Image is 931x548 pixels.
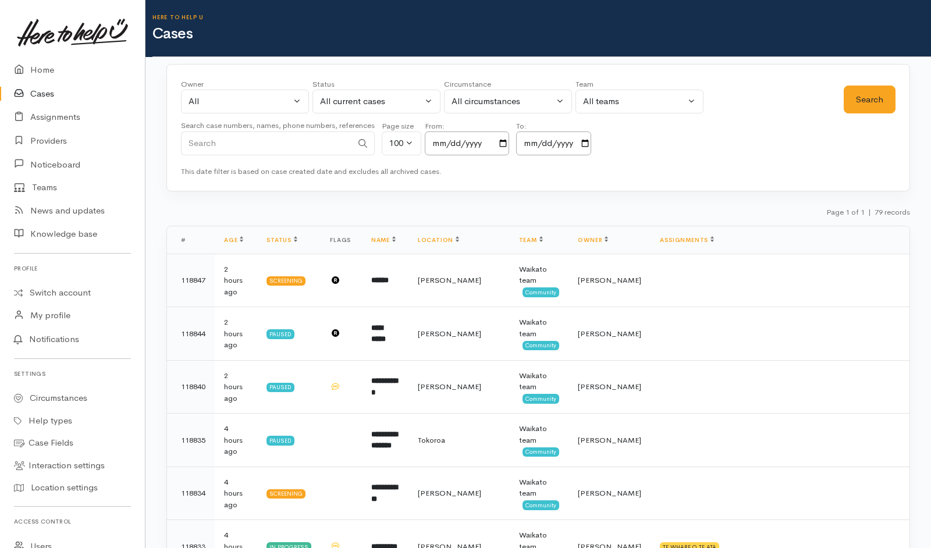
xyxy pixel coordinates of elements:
span: [PERSON_NAME] [578,275,641,285]
span: Community [523,287,559,297]
td: 118847 [167,254,215,307]
button: All current cases [312,90,440,113]
div: Waikato team [519,264,560,286]
span: Community [523,447,559,457]
div: Owner [181,79,309,90]
div: This date filter is based on case created date and excludes all archived cases. [181,166,896,177]
a: Age [224,236,243,244]
a: Assignments [660,236,714,244]
span: [PERSON_NAME] [418,329,481,339]
div: Paused [266,329,294,339]
small: Page 1 of 1 79 records [826,207,910,217]
div: To: [516,120,591,132]
td: 4 hours ago [215,467,257,520]
span: [PERSON_NAME] [418,275,481,285]
div: All teams [583,95,685,108]
input: Search [181,131,352,155]
div: Waikato team [519,476,560,499]
a: Team [519,236,543,244]
td: 2 hours ago [215,254,257,307]
div: Team [575,79,703,90]
span: [PERSON_NAME] [418,488,481,498]
th: # [167,226,215,254]
div: Page size [382,120,421,132]
span: [PERSON_NAME] [578,488,641,498]
div: All circumstances [452,95,554,108]
span: | [868,207,871,217]
td: 2 hours ago [215,360,257,414]
td: 2 hours ago [215,307,257,361]
span: Community [523,500,559,510]
h6: Access control [14,514,131,529]
div: Circumstance [444,79,572,90]
h6: Settings [14,366,131,382]
div: Paused [266,436,294,445]
a: Location [418,236,459,244]
span: [PERSON_NAME] [578,329,641,339]
button: All teams [575,90,703,113]
span: [PERSON_NAME] [578,382,641,392]
div: Waikato team [519,370,560,393]
div: Waikato team [519,423,560,446]
small: Search case numbers, names, phone numbers, references [181,120,375,130]
td: 118834 [167,467,215,520]
h6: Here to help u [152,14,931,20]
button: All [181,90,309,113]
div: All current cases [320,95,422,108]
h1: Cases [152,26,931,42]
div: Screening [266,276,305,286]
a: Status [266,236,297,244]
td: 118840 [167,360,215,414]
div: All [189,95,291,108]
td: 118844 [167,307,215,361]
div: From: [425,120,509,132]
a: Name [371,236,396,244]
div: Paused [266,383,294,392]
button: 100 [382,131,421,155]
button: Search [844,86,896,114]
a: Owner [578,236,608,244]
td: 4 hours ago [215,414,257,467]
button: All circumstances [444,90,572,113]
span: Community [523,394,559,403]
div: 100 [389,137,403,150]
h6: Profile [14,261,131,276]
span: [PERSON_NAME] [578,435,641,445]
div: Screening [266,489,305,499]
div: Status [312,79,440,90]
span: Community [523,341,559,350]
span: Tokoroa [418,435,445,445]
th: Flags [321,226,362,254]
span: [PERSON_NAME] [418,382,481,392]
td: 118835 [167,414,215,467]
div: Waikato team [519,316,560,339]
